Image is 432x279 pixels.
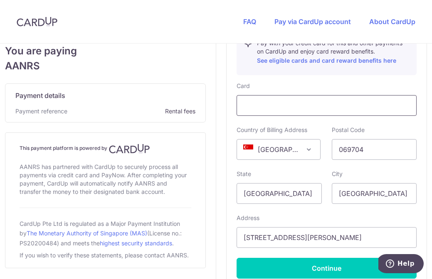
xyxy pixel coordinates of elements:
[20,144,191,154] h4: This payment platform is powered by
[17,17,57,27] img: CardUp
[237,82,250,90] label: Card
[243,17,256,26] a: FAQ
[20,161,191,198] div: AANRS has partnered with CardUp to securely process all payments via credit card and PayNow. Afte...
[237,126,307,134] label: Country of Billing Address
[332,126,365,134] label: Postal Code
[20,218,191,250] div: CardUp Pte Ltd is regulated as a Major Payment Institution by (License no.: PS20200484) and meets...
[237,170,251,178] label: State
[257,57,396,64] a: See eligible cards and card reward benefits here
[274,17,351,26] a: Pay via CardUp account
[100,240,172,247] a: highest security standards
[237,139,321,160] span: Singapore
[5,44,206,59] span: You are paying
[20,250,190,261] div: If you wish to verify these statements, please contact AANRS.
[15,107,67,115] span: Payment reference
[369,17,415,26] a: About CardUp
[5,59,206,73] span: AANRS
[332,170,343,178] label: City
[71,107,195,115] span: Rental fees
[244,100,410,110] iframe: Secure card payment input frame
[332,139,417,160] input: Example 123456
[257,39,410,66] p: Pay with your credit card for this and other payments on CardUp and enjoy card reward benefits.
[109,144,150,154] img: CardUp
[237,139,320,159] span: Singapore
[237,258,417,279] button: Continue
[27,230,147,237] a: The Monetary Authority of Singapore (MAS)
[237,214,259,222] label: Address
[15,91,65,100] span: Payment details
[378,254,424,275] iframe: Opens a widget where you can find more information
